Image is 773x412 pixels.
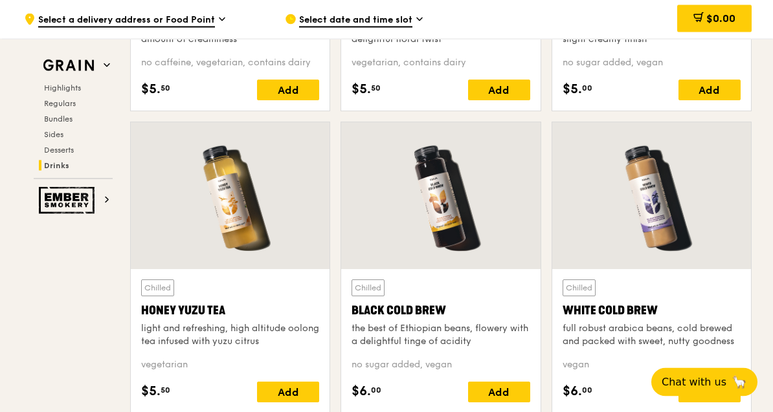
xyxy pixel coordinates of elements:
div: full robust arabica beans, cold brewed and packed with sweet, nutty goodness [563,323,741,349]
button: Chat with us🦙 [651,368,757,396]
span: Select a delivery address or Food Point [38,14,215,28]
span: Sides [44,130,63,139]
div: no sugar added, vegan [563,57,741,70]
div: light and refreshing, high altitude oolong tea infused with yuzu citrus [141,323,319,349]
span: Desserts [44,146,74,155]
span: 00 [582,385,592,396]
div: Chilled [563,280,596,297]
div: White Cold Brew [563,302,741,320]
img: Grain web logo [39,54,98,78]
div: Add [257,80,319,101]
span: Bundles [44,114,73,124]
span: $6. [563,382,582,402]
div: vegetarian [141,359,319,372]
span: 🦙 [732,374,747,390]
div: the best of Ethiopian beans, flowery with a delightful tinge of acidity [352,323,530,349]
span: Drinks [44,161,69,170]
span: Highlights [44,83,81,92]
div: no caffeine, vegetarian, contains dairy [141,57,319,70]
span: 50 [161,83,170,94]
div: Add [468,80,530,101]
span: 50 [371,83,381,94]
div: Honey Yuzu Tea [141,302,319,320]
span: $5. [352,80,371,100]
span: $6. [352,382,371,402]
span: $5. [141,382,161,402]
div: Black Cold Brew [352,302,530,320]
div: Chilled [141,280,174,297]
span: Select date and time slot [299,14,412,28]
span: $5. [141,80,161,100]
div: no sugar added, vegan [352,359,530,372]
div: Add [468,382,530,403]
span: 50 [161,385,170,396]
div: vegan [563,359,741,372]
span: 00 [582,83,592,94]
div: Add [257,382,319,403]
span: $0.00 [706,12,735,25]
span: Regulars [44,99,76,108]
span: $5. [563,80,582,100]
img: Ember Smokery web logo [39,187,98,214]
div: Chilled [352,280,385,297]
span: 00 [371,385,381,396]
div: vegetarian, contains dairy [352,57,530,70]
span: Chat with us [662,374,726,390]
div: Add [678,80,741,101]
div: Add [678,382,741,403]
